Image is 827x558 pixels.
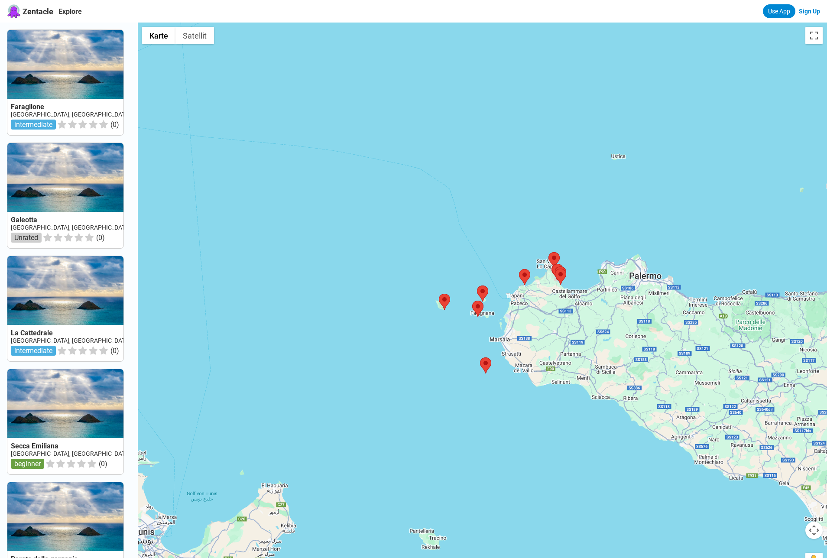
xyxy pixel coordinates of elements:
[799,8,820,15] a: Sign Up
[23,7,53,16] span: Zentacle
[805,522,823,539] button: Kamerasteuerung für die Karte
[175,27,214,44] button: Satellitenbilder anzeigen
[142,27,175,44] button: Stadtplan anzeigen
[7,4,21,18] img: Zentacle logo
[763,4,795,18] a: Use App
[58,7,82,16] a: Explore
[7,4,53,18] a: Zentacle logoZentacle
[805,27,823,44] button: Vollbildansicht ein/aus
